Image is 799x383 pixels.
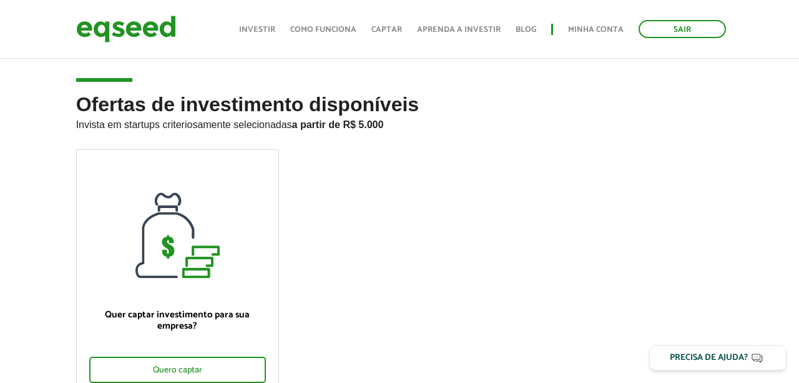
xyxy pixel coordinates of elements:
div: Quero captar [89,357,267,383]
strong: a partir de R$ 5.000 [292,119,384,130]
h2: Ofertas de investimento disponíveis [76,94,723,149]
a: Captar [371,26,402,34]
img: EqSeed [76,12,176,46]
p: Quer captar investimento para sua empresa? [89,309,267,332]
a: Aprenda a investir [417,26,501,34]
a: Investir [239,26,275,34]
a: Sair [639,20,726,38]
a: Como funciona [290,26,356,34]
a: Minha conta [568,26,624,34]
p: Invista em startups criteriosamente selecionadas [76,116,723,131]
a: Blog [516,26,536,34]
